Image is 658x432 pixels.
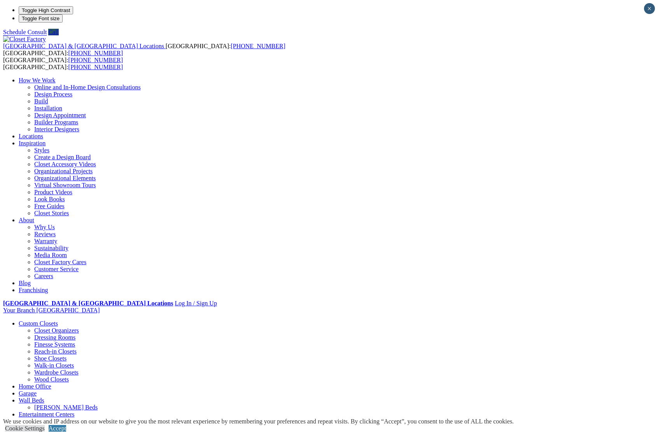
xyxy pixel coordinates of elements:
span: [GEOGRAPHIC_DATA]: [GEOGRAPHIC_DATA]: [3,57,123,70]
a: Look Books [34,196,65,202]
a: [PHONE_NUMBER] [68,57,123,63]
span: [GEOGRAPHIC_DATA] [36,307,100,314]
a: Log In / Sign Up [175,300,217,307]
a: Reviews [34,231,56,237]
a: Inspiration [19,140,45,146]
a: Accept [49,425,66,432]
a: Sustainability [34,245,68,251]
a: Schedule Consult [3,29,47,35]
a: Closet Accessory Videos [34,161,96,167]
button: Close [644,3,655,14]
a: Customer Service [34,266,79,272]
a: How We Work [19,77,56,84]
a: Design Process [34,91,72,98]
a: [GEOGRAPHIC_DATA] & [GEOGRAPHIC_DATA] Locations [3,300,173,307]
a: Reach-in Closets [34,348,77,355]
a: Free Guides [34,203,65,209]
a: Careers [34,273,53,279]
a: Build [34,98,48,105]
a: Custom Closets [19,320,58,327]
a: Locations [19,133,43,139]
a: Home Office [19,383,51,390]
a: Shoe Closets [34,355,66,362]
a: Walk-in Closets [34,362,74,369]
a: Design Appointment [34,112,86,118]
a: Styles [34,147,49,153]
a: Wall Beds [19,397,44,404]
a: [PHONE_NUMBER] [231,43,285,49]
a: Wardrobe Closets [34,369,79,376]
span: Toggle Font size [22,16,59,21]
a: Media Room [34,252,67,258]
a: Cookie Settings [5,425,45,432]
a: Blog [19,280,31,286]
a: Why Us [34,224,55,230]
a: Wood Closets [34,376,69,383]
a: Call [48,29,59,35]
span: [GEOGRAPHIC_DATA]: [GEOGRAPHIC_DATA]: [3,43,285,56]
button: Toggle High Contrast [19,6,73,14]
a: [GEOGRAPHIC_DATA] & [GEOGRAPHIC_DATA] Locations [3,43,166,49]
a: [PERSON_NAME] Beds [34,404,98,411]
a: Warranty [34,238,57,244]
a: [PHONE_NUMBER] [68,64,123,70]
img: Closet Factory [3,36,46,43]
a: Create a Design Board [34,154,91,160]
a: Entertainment Centers [19,411,75,418]
span: [GEOGRAPHIC_DATA] & [GEOGRAPHIC_DATA] Locations [3,43,164,49]
a: Closet Organizers [34,327,79,334]
a: Online and In-Home Design Consultations [34,84,141,91]
div: We use cookies and IP address on our website to give you the most relevant experience by remember... [3,418,514,425]
a: [PHONE_NUMBER] [68,50,123,56]
a: Dressing Rooms [34,334,75,341]
a: Interior Designers [34,126,79,132]
a: Organizational Elements [34,175,96,181]
a: Closet Factory Cares [34,259,86,265]
span: Toggle High Contrast [22,7,70,13]
span: Your Branch [3,307,35,314]
a: Your Branch [GEOGRAPHIC_DATA] [3,307,100,314]
a: Finesse Systems [34,341,75,348]
a: Builder Programs [34,119,78,125]
button: Toggle Font size [19,14,63,23]
a: Virtual Showroom Tours [34,182,96,188]
a: Franchising [19,287,48,293]
a: Product Videos [34,189,72,195]
a: About [19,217,34,223]
a: Organizational Projects [34,168,93,174]
a: Installation [34,105,62,111]
a: Garage [19,390,37,397]
a: Closet Stories [34,210,69,216]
